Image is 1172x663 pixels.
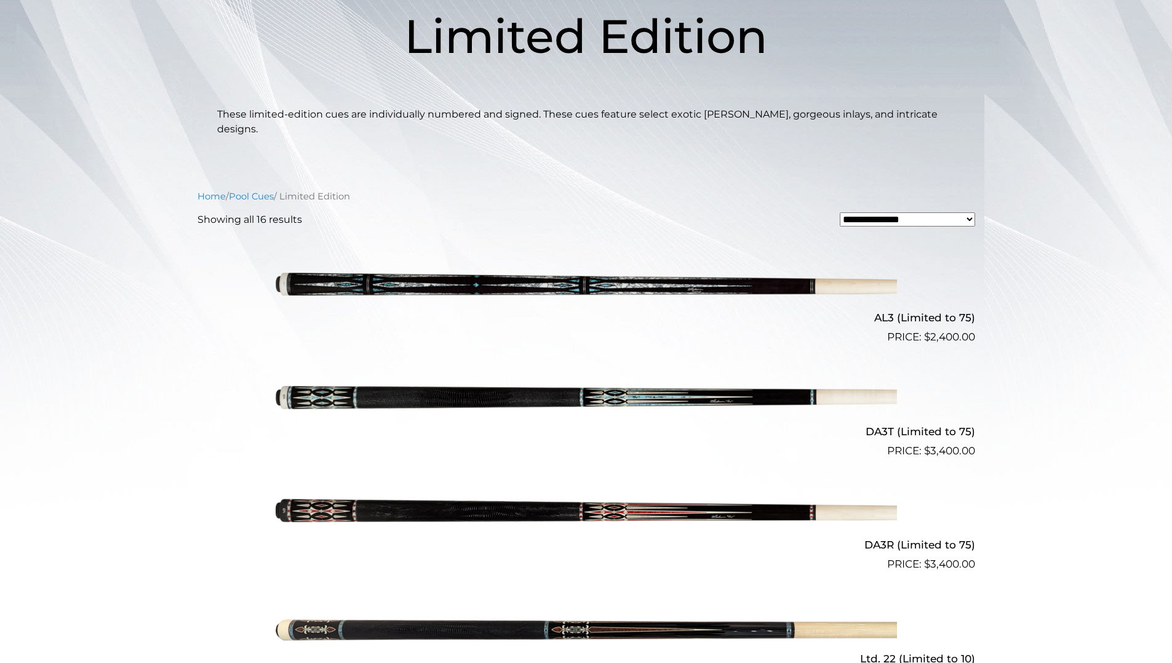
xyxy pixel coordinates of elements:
[840,212,975,227] select: Shop order
[197,464,975,573] a: DA3R (Limited to 75) $3,400.00
[924,444,930,457] span: $
[197,534,975,557] h2: DA3R (Limited to 75)
[197,307,975,329] h2: AL3 (Limited to 75)
[276,237,897,340] img: AL3 (Limited to 75)
[197,350,975,459] a: DA3T (Limited to 75) $3,400.00
[276,350,897,454] img: DA3T (Limited to 75)
[197,190,975,203] nav: Breadcrumb
[217,107,955,137] p: These limited-edition cues are individually numbered and signed. These cues feature select exotic...
[924,331,975,343] bdi: 2,400.00
[229,191,274,202] a: Pool Cues
[197,237,975,345] a: AL3 (Limited to 75) $2,400.00
[276,464,897,568] img: DA3R (Limited to 75)
[197,191,226,202] a: Home
[197,212,302,227] p: Showing all 16 results
[924,331,930,343] span: $
[924,558,975,570] bdi: 3,400.00
[404,7,768,65] span: Limited Edition
[197,420,975,443] h2: DA3T (Limited to 75)
[924,444,975,457] bdi: 3,400.00
[924,558,930,570] span: $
